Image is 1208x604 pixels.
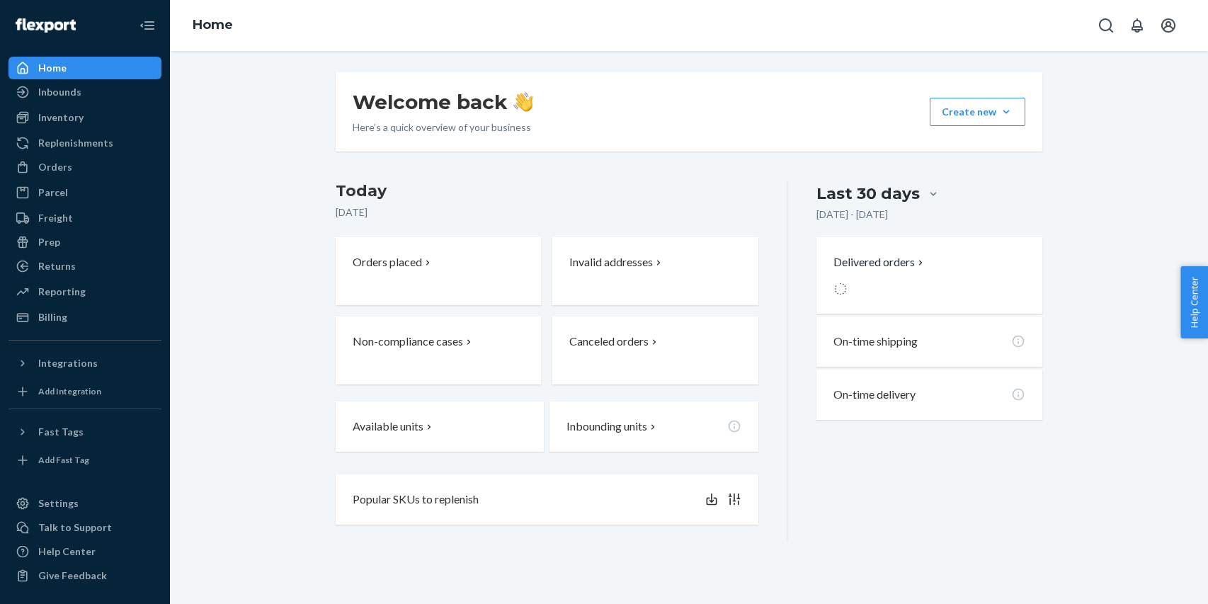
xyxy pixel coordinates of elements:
p: [DATE] [336,205,758,220]
a: Freight [8,207,161,229]
ol: breadcrumbs [181,5,244,46]
button: Fast Tags [8,421,161,443]
div: Freight [38,211,73,225]
div: Add Fast Tag [38,454,89,466]
p: Here’s a quick overview of your business [353,120,533,135]
div: Inventory [38,110,84,125]
a: Parcel [8,181,161,204]
button: Create new [930,98,1025,126]
img: hand-wave emoji [513,92,533,112]
a: Help Center [8,540,161,563]
div: Billing [38,310,67,324]
div: Settings [38,496,79,511]
button: Talk to Support [8,516,161,539]
button: Non-compliance cases [336,317,541,384]
p: Orders placed [353,254,422,270]
h1: Welcome back [353,89,533,115]
p: [DATE] - [DATE] [816,207,888,222]
a: Orders [8,156,161,178]
button: Delivered orders [833,254,926,270]
img: Flexport logo [16,18,76,33]
p: Non-compliance cases [353,334,463,350]
div: Help Center [38,545,96,559]
a: Add Integration [8,380,161,403]
button: Open account menu [1154,11,1183,40]
p: Available units [353,418,423,435]
a: Settings [8,492,161,515]
a: Prep [8,231,161,253]
p: Invalid addresses [569,254,653,270]
div: Replenishments [38,136,113,150]
a: Replenishments [8,132,161,154]
div: Fast Tags [38,425,84,439]
button: Open Search Box [1092,11,1120,40]
button: Give Feedback [8,564,161,587]
button: Invalid addresses [552,237,758,305]
button: Help Center [1180,266,1208,338]
a: Returns [8,255,161,278]
p: Inbounding units [566,418,647,435]
a: Add Fast Tag [8,449,161,472]
p: Popular SKUs to replenish [353,491,479,508]
div: Orders [38,160,72,174]
button: Orders placed [336,237,541,305]
div: Home [38,61,67,75]
a: Reporting [8,280,161,303]
div: Add Integration [38,385,101,397]
div: Prep [38,235,60,249]
button: Integrations [8,352,161,375]
a: Inventory [8,106,161,129]
p: On-time shipping [833,334,918,350]
button: Close Navigation [133,11,161,40]
div: Inbounds [38,85,81,99]
div: Integrations [38,356,98,370]
div: Talk to Support [38,520,112,535]
div: Last 30 days [816,183,920,205]
p: Canceled orders [569,334,649,350]
p: On-time delivery [833,387,916,403]
a: Inbounds [8,81,161,103]
div: Returns [38,259,76,273]
div: Give Feedback [38,569,107,583]
button: Available units [336,401,544,452]
button: Canceled orders [552,317,758,384]
a: Home [193,17,233,33]
button: Inbounding units [549,401,758,452]
div: Parcel [38,186,68,200]
h3: Today [336,180,758,203]
div: Reporting [38,285,86,299]
a: Billing [8,306,161,329]
a: Home [8,57,161,79]
button: Open notifications [1123,11,1151,40]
